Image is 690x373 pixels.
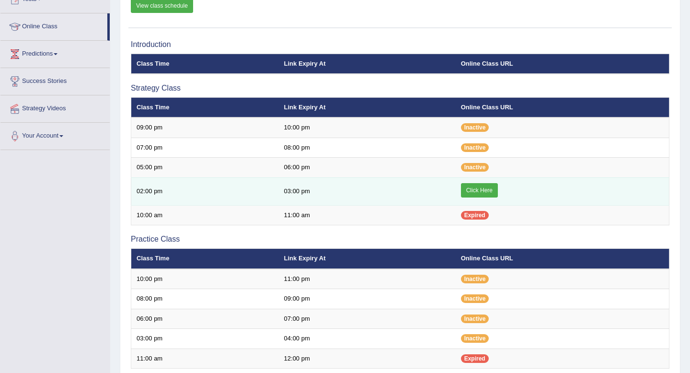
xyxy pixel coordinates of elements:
[461,123,489,132] span: Inactive
[461,275,489,283] span: Inactive
[279,117,456,138] td: 10:00 pm
[279,309,456,329] td: 07:00 pm
[131,54,279,74] th: Class Time
[461,163,489,172] span: Inactive
[131,97,279,117] th: Class Time
[131,177,279,205] td: 02:00 pm
[0,13,107,37] a: Online Class
[131,158,279,178] td: 05:00 pm
[279,205,456,225] td: 11:00 am
[461,315,489,323] span: Inactive
[461,143,489,152] span: Inactive
[456,97,669,117] th: Online Class URL
[279,158,456,178] td: 06:00 pm
[279,138,456,158] td: 08:00 pm
[0,41,110,65] a: Predictions
[131,117,279,138] td: 09:00 pm
[279,249,456,269] th: Link Expiry At
[461,354,489,363] span: Expired
[0,95,110,119] a: Strategy Videos
[461,294,489,303] span: Inactive
[131,329,279,349] td: 03:00 pm
[461,183,498,198] a: Click Here
[131,84,669,93] h3: Strategy Class
[456,249,669,269] th: Online Class URL
[131,40,669,49] h3: Introduction
[131,138,279,158] td: 07:00 pm
[131,289,279,309] td: 08:00 pm
[461,334,489,343] span: Inactive
[456,54,669,74] th: Online Class URL
[131,349,279,369] td: 11:00 am
[131,269,279,289] td: 10:00 pm
[0,123,110,147] a: Your Account
[279,269,456,289] td: 11:00 pm
[279,54,456,74] th: Link Expiry At
[279,329,456,349] td: 04:00 pm
[131,205,279,225] td: 10:00 am
[279,289,456,309] td: 09:00 pm
[0,68,110,92] a: Success Stories
[279,177,456,205] td: 03:00 pm
[131,309,279,329] td: 06:00 pm
[279,349,456,369] td: 12:00 pm
[461,211,489,220] span: Expired
[131,249,279,269] th: Class Time
[131,235,669,244] h3: Practice Class
[279,97,456,117] th: Link Expiry At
